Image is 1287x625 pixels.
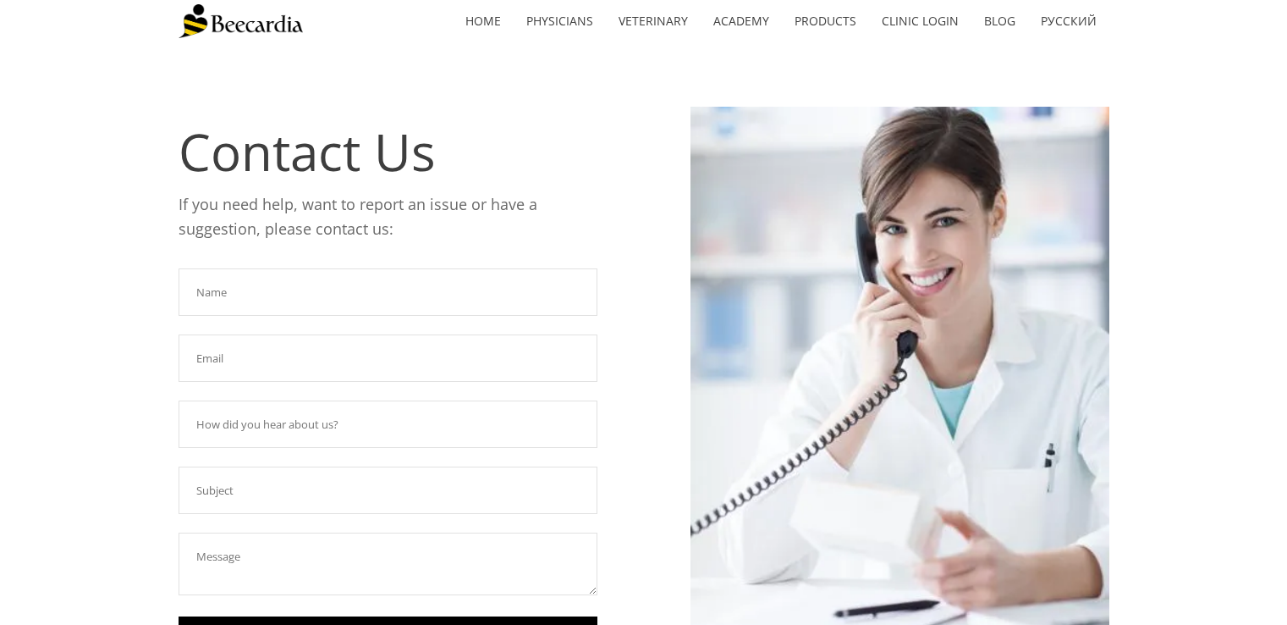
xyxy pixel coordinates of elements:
[782,2,869,41] a: Products
[179,194,537,239] span: If you need help, want to report an issue or have a suggestion, please contact us:
[701,2,782,41] a: Academy
[179,401,597,448] input: How did you hear about us?
[179,4,303,38] img: Beecardia
[971,2,1028,41] a: Blog
[514,2,606,41] a: Physicians
[606,2,701,41] a: Veterinary
[179,335,597,382] input: Email
[179,117,436,186] span: Contact Us
[179,467,597,514] input: Subject
[179,268,597,316] input: Name
[869,2,971,41] a: Clinic Login
[453,2,514,41] a: home
[1028,2,1109,41] a: Русский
